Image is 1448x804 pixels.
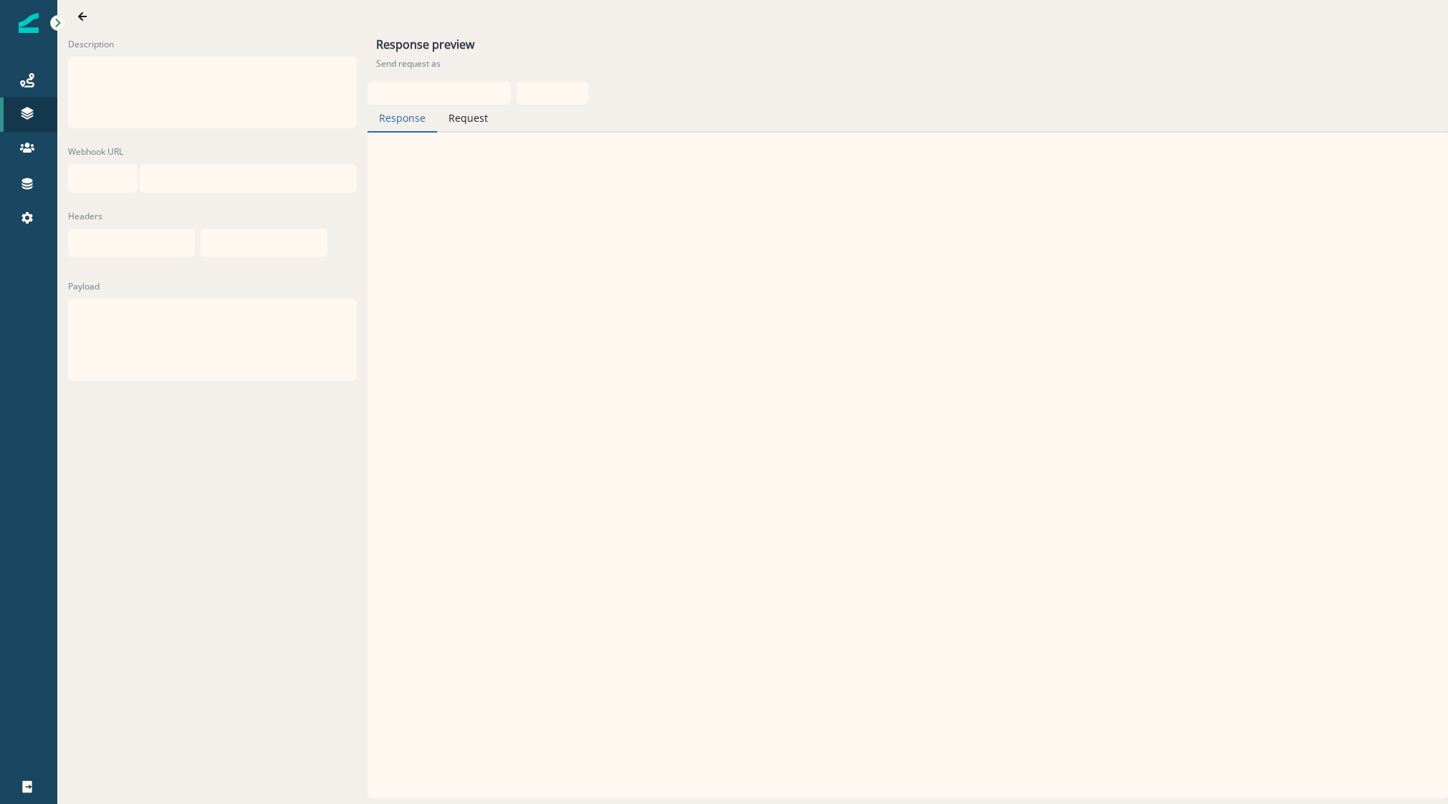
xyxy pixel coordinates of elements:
[68,2,97,31] button: Go back
[437,105,499,133] button: Request
[19,13,39,33] img: Inflection
[376,38,1439,57] h1: Response preview
[68,280,348,293] label: Payload
[68,210,348,223] label: Headers
[376,57,1439,70] p: Send request as
[68,38,348,51] label: Description
[68,145,348,158] label: Webhook URL
[368,105,437,133] button: Response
